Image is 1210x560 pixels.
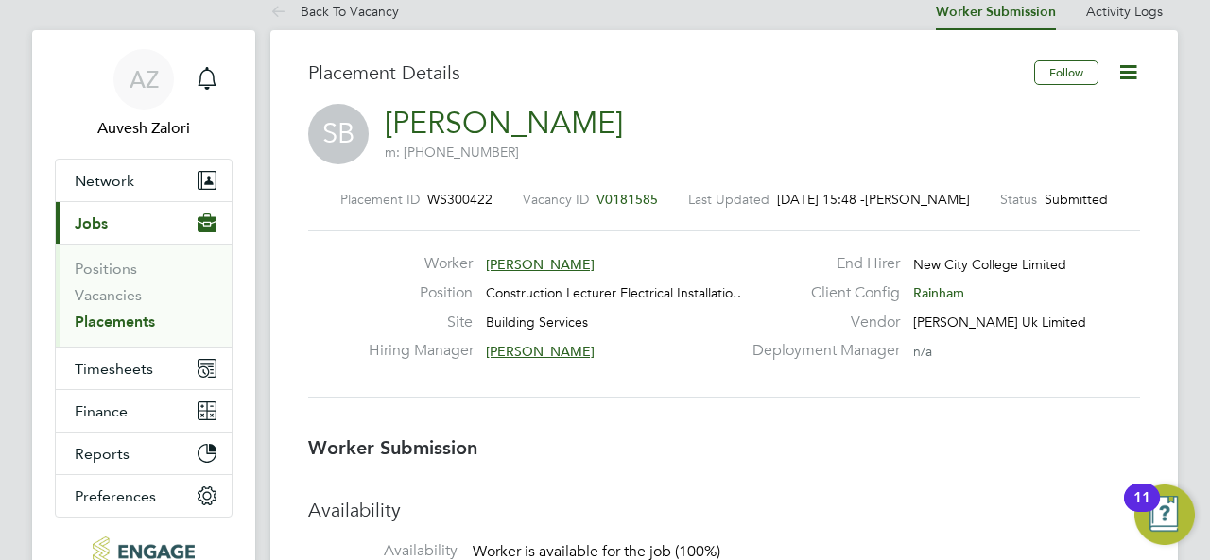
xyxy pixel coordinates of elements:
a: AZAuvesh Zalori [55,49,233,140]
a: Back To Vacancy [270,3,399,20]
button: Finance [56,390,232,432]
span: Submitted [1045,191,1108,208]
span: Timesheets [75,360,153,378]
span: Preferences [75,487,156,505]
label: Site [369,313,473,332]
button: Network [56,160,232,201]
a: Worker Submission [936,4,1056,20]
span: V0181585 [596,191,658,208]
label: Status [1000,191,1037,208]
label: Worker [369,254,473,274]
span: Rainham [913,284,964,301]
label: Vacancy ID [523,191,589,208]
span: [DATE] 15:48 - [777,191,865,208]
span: [PERSON_NAME] [865,191,970,208]
label: Position [369,283,473,303]
div: Jobs [56,244,232,347]
a: [PERSON_NAME] [385,105,623,142]
span: Jobs [75,214,108,232]
div: 11 [1133,498,1150,522]
a: Positions [75,260,137,278]
span: [PERSON_NAME] [486,256,595,273]
span: Construction Lecturer Electrical Installatio… [486,284,746,301]
h3: Placement Details [308,60,1020,85]
button: Reports [56,433,232,474]
label: End Hirer [741,254,900,274]
span: SB [308,104,369,164]
span: New City College Limited [913,256,1066,273]
a: Placements [75,313,155,331]
span: AZ [130,67,159,92]
span: Finance [75,402,128,420]
label: Hiring Manager [369,341,473,361]
button: Preferences [56,475,232,517]
span: m: [PHONE_NUMBER] [385,144,519,161]
span: n/a [913,343,932,360]
span: WS300422 [427,191,493,208]
span: Auvesh Zalori [55,117,233,140]
button: Jobs [56,202,232,244]
a: Vacancies [75,286,142,304]
button: Timesheets [56,348,232,389]
label: Client Config [741,283,900,303]
span: Network [75,172,134,190]
a: Activity Logs [1086,3,1163,20]
label: Deployment Manager [741,341,900,361]
span: Building Services [486,314,588,331]
span: [PERSON_NAME] Uk Limited [913,314,1086,331]
span: Reports [75,445,130,463]
h3: Availability [308,498,1140,522]
label: Placement ID [340,191,420,208]
span: [PERSON_NAME] [486,343,595,360]
label: Last Updated [688,191,769,208]
button: Follow [1034,60,1098,85]
label: Vendor [741,313,900,332]
b: Worker Submission [308,436,477,459]
button: Open Resource Center, 11 new notifications [1134,484,1195,545]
